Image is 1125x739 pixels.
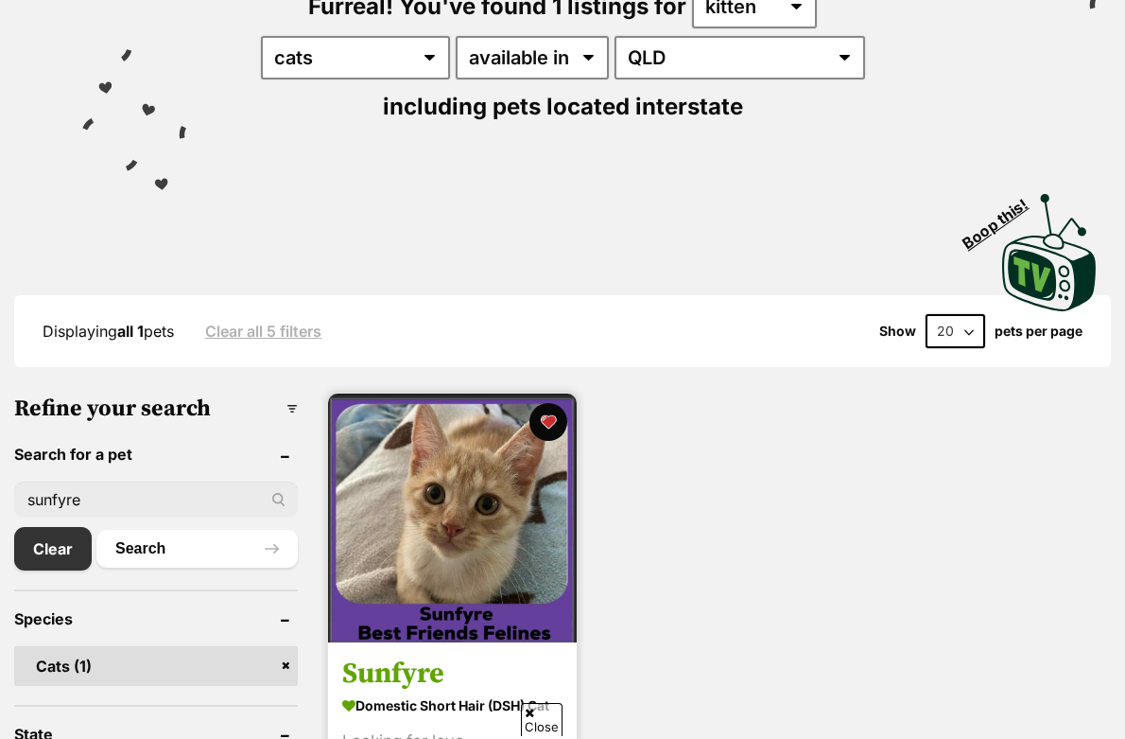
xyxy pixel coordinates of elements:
span: Show [879,324,916,339]
strong: all 1 [117,322,144,341]
img: PetRescue TV logo [1002,194,1097,311]
header: Search for a pet [14,446,298,463]
button: Search [96,530,298,568]
a: Clear [14,527,92,571]
a: Boop this! [1002,177,1097,315]
span: Displaying pets [43,322,174,341]
header: Species [14,610,298,627]
span: including pets located interstate [383,93,743,120]
a: Cats (1) [14,646,298,686]
a: Clear all 5 filters [205,323,321,340]
button: favourite [529,403,567,441]
span: Close [521,703,562,736]
label: pets per page [995,324,1082,339]
input: Toby [14,482,298,518]
img: Sunfyre - Domestic Short Hair (DSH) Cat [328,394,577,642]
h3: Refine your search [14,396,298,422]
strong: Domestic Short Hair (DSH) Cat [342,693,562,720]
span: Boop this! [960,184,1047,252]
h3: Sunfyre [342,657,562,693]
